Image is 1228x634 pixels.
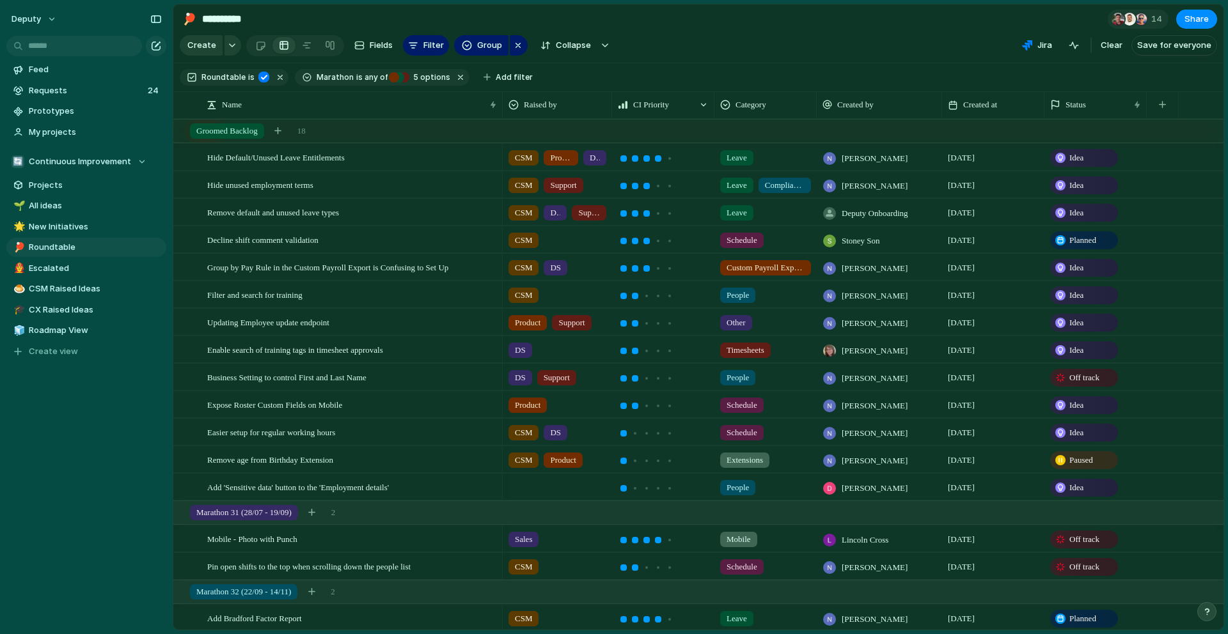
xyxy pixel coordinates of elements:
span: Remove default and unused leave types [207,205,339,219]
span: deputy [12,13,41,26]
span: Off track [1069,533,1099,546]
span: 2 [331,506,336,519]
span: CI Priority [633,98,669,111]
span: Hide Default/Unused Leave Entitlements [207,150,345,164]
span: Filter and search for training [207,287,303,302]
span: DS [515,344,526,357]
span: Raised by [524,98,557,111]
span: Expose Roster Custom Fields on Mobile [207,397,342,412]
span: [DATE] [948,344,975,357]
span: Idea [1069,316,1083,329]
div: 🔄 [12,155,24,168]
button: 🍮 [12,282,24,295]
span: [DATE] [948,426,975,439]
a: Projects [6,176,166,195]
div: 🍮 [13,282,22,297]
span: Roundtable [29,241,162,254]
span: [PERSON_NAME] [842,372,908,385]
button: Create [180,35,223,56]
span: Created at [963,98,997,111]
span: Add filter [496,72,533,83]
a: 🌱All ideas [6,196,166,215]
span: is [356,72,363,83]
span: Filter [423,39,444,52]
span: Idea [1069,399,1083,412]
span: Planned [1069,234,1096,247]
span: [PERSON_NAME] [842,399,908,412]
span: Save for everyone [1137,39,1211,52]
span: Enable search of training tags in timesheet approvals [207,342,383,357]
span: Idea [1069,151,1083,164]
span: CSM [515,289,532,302]
span: Timesheets [727,344,764,357]
span: Mobile - Photo with Punch [207,531,297,546]
span: any of [363,72,388,83]
span: Schedule [727,399,757,412]
span: People [727,371,749,384]
a: 🧊Roadmap View [6,321,166,340]
span: All ideas [29,199,162,212]
span: Decline shift comment validation [207,232,319,247]
span: DS [550,206,560,219]
a: Requests24 [6,81,166,100]
span: [DATE] [948,612,975,625]
span: 5 [409,72,420,82]
div: 👨‍🚒Escalated [6,259,166,278]
span: Marathon 32 (22/09 - 14/11) [196,585,291,598]
span: Mobile [727,533,751,546]
span: People [727,481,749,494]
span: [PERSON_NAME] [842,561,908,574]
span: [DATE] [948,316,975,329]
button: 🌱 [12,199,24,212]
span: [DATE] [948,371,975,384]
span: Leave [727,179,747,192]
button: is [246,70,257,84]
div: 🏓 [13,240,22,255]
a: 🎓CX Raised Ideas [6,300,166,320]
span: [PERSON_NAME] [842,482,908,495]
button: Clear [1096,35,1128,56]
span: Support [558,316,585,329]
button: 🏓 [179,9,200,29]
button: 5 options [389,70,453,84]
span: Idea [1069,289,1083,302]
button: 🔄Continuous Improvement [6,152,166,171]
span: Add Bradford Factor Report [207,610,302,625]
span: is [248,72,255,83]
button: 🎓 [12,304,24,316]
div: 🍮CSM Raised Ideas [6,279,166,298]
span: Leave [727,151,747,164]
span: Leave [727,612,747,625]
span: Jira [1037,39,1052,52]
span: Feed [29,63,162,76]
span: Fields [370,39,393,52]
span: Pin open shifts to the top when scrolling down the people list [207,559,411,573]
span: Support [550,179,576,192]
span: CX Raised Ideas [29,304,162,316]
span: Marathon 31 (28/07 - 19/09) [196,506,292,519]
span: Off track [1069,561,1099,573]
span: Product [550,151,572,164]
span: Easier setup for regular working hours [207,424,335,439]
div: 🏓Roundtable [6,238,166,257]
span: Remove age from Birthday Extension [207,452,333,467]
span: Other [727,316,746,329]
button: deputy [6,9,63,29]
div: 🌱 [13,199,22,213]
span: Create [187,39,216,52]
span: [PERSON_NAME] [842,613,908,626]
button: Fields [349,35,398,56]
span: Idea [1069,206,1083,219]
a: 🌟New Initiatives [6,217,166,236]
span: [PERSON_NAME] [842,344,908,357]
div: 🧊 [13,323,22,338]
span: People [727,289,749,302]
span: DS [550,426,561,439]
span: CSM [515,206,532,219]
span: Support [578,206,600,219]
span: DS [590,151,600,164]
span: [PERSON_NAME] [842,427,908,440]
button: Filter [403,35,449,56]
